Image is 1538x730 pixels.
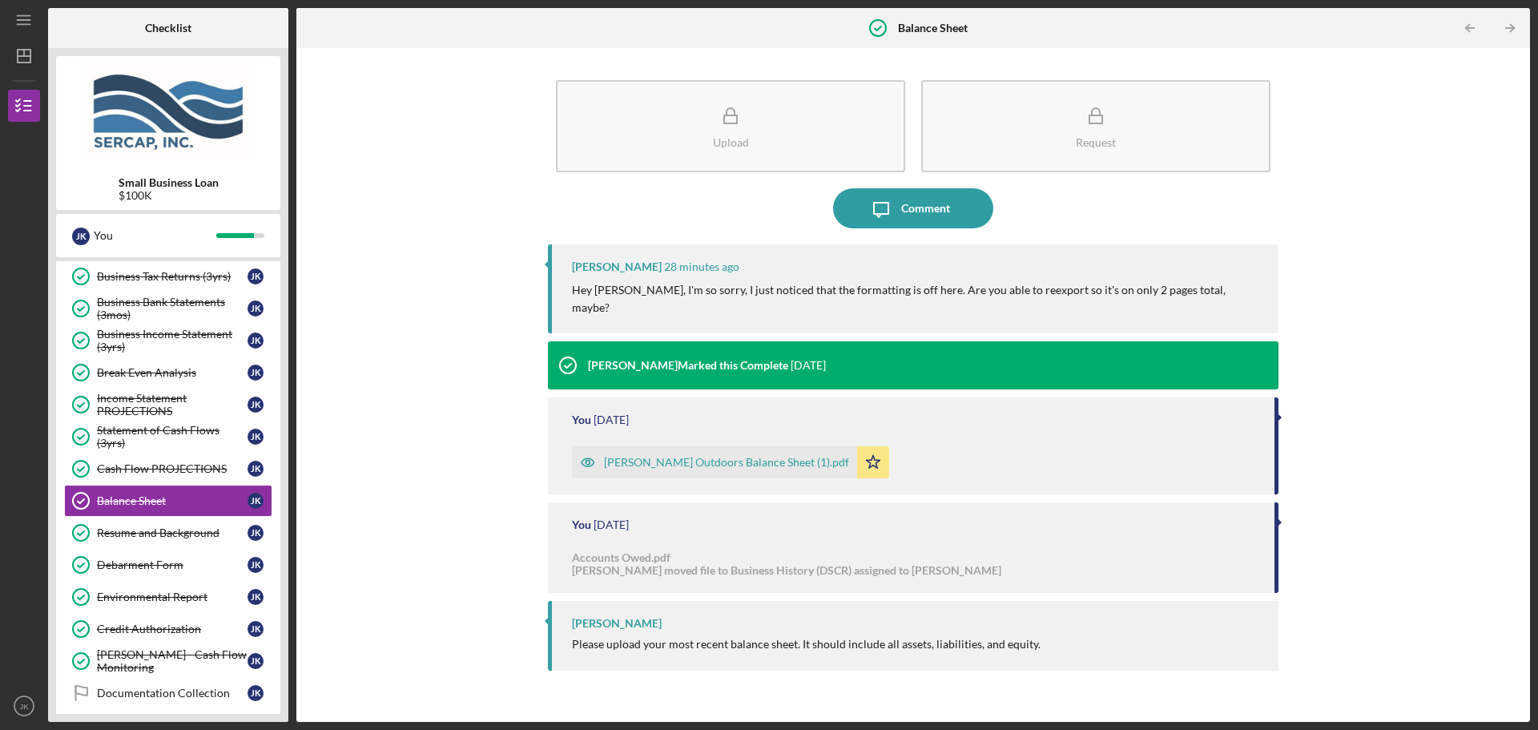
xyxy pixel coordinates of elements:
[594,413,629,426] time: 2025-08-13 18:10
[97,494,248,507] div: Balance Sheet
[898,22,968,34] b: Balance Sheet
[572,518,591,531] div: You
[248,268,264,284] div: J K
[1076,136,1116,148] div: Request
[97,648,248,674] div: [PERSON_NAME] - Cash Flow Monitoring
[97,591,248,603] div: Environmental Report
[248,333,264,349] div: J K
[64,421,272,453] a: Statement of Cash Flows (3yrs)JK
[248,429,264,445] div: J K
[97,462,248,475] div: Cash Flow PROJECTIONS
[119,176,219,189] b: Small Business Loan
[921,80,1270,172] button: Request
[64,485,272,517] a: Balance SheetJK
[713,136,749,148] div: Upload
[664,260,739,273] time: 2025-08-21 15:59
[8,690,40,722] button: JK
[97,623,248,635] div: Credit Authorization
[572,260,662,273] div: [PERSON_NAME]
[248,589,264,605] div: J K
[248,397,264,413] div: J K
[572,564,1001,577] div: [PERSON_NAME] moved file to Business History (DSCR) assigned to [PERSON_NAME]
[64,260,272,292] a: Business Tax Returns (3yrs)JK
[97,270,248,283] div: Business Tax Returns (3yrs)
[572,446,889,478] button: [PERSON_NAME] Outdoors Balance Sheet (1).pdf
[248,525,264,541] div: J K
[64,517,272,549] a: Resume and BackgroundJK
[248,493,264,509] div: J K
[248,557,264,573] div: J K
[97,559,248,571] div: Debarment Form
[248,653,264,669] div: J K
[248,685,264,701] div: J K
[556,80,905,172] button: Upload
[64,549,272,581] a: Debarment FormJK
[594,518,629,531] time: 2025-08-13 18:09
[97,687,248,700] div: Documentation Collection
[604,456,849,469] div: [PERSON_NAME] Outdoors Balance Sheet (1).pdf
[97,392,248,417] div: Income Statement PROJECTIONS
[64,357,272,389] a: Break Even AnalysisJK
[572,551,1001,564] div: Accounts Owed.pdf
[64,581,272,613] a: Environmental ReportJK
[248,300,264,317] div: J K
[64,645,272,677] a: [PERSON_NAME] - Cash Flow MonitoringJK
[64,292,272,325] a: Business Bank Statements (3mos)JK
[791,359,826,372] time: 2025-08-18 12:48
[572,638,1041,651] div: Please upload your most recent balance sheet. It should include all assets, liabilities, and equity.
[97,328,248,353] div: Business Income Statement (3yrs)
[588,359,788,372] div: [PERSON_NAME] Marked this Complete
[248,365,264,381] div: J K
[64,613,272,645] a: Credit AuthorizationJK
[64,389,272,421] a: Income Statement PROJECTIONSJK
[72,228,90,245] div: J K
[119,189,219,202] div: $100K
[833,188,993,228] button: Comment
[97,526,248,539] div: Resume and Background
[64,325,272,357] a: Business Income Statement (3yrs)JK
[248,621,264,637] div: J K
[572,617,662,630] div: [PERSON_NAME]
[97,424,248,450] div: Statement of Cash Flows (3yrs)
[572,281,1262,317] p: Hey [PERSON_NAME], I'm so sorry, I just noticed that the formatting is off here. Are you able to ...
[19,702,29,711] text: JK
[64,677,272,709] a: Documentation CollectionJK
[248,461,264,477] div: J K
[94,222,216,249] div: You
[97,296,248,321] div: Business Bank Statements (3mos)
[56,64,280,160] img: Product logo
[901,188,950,228] div: Comment
[64,453,272,485] a: Cash Flow PROJECTIONSJK
[145,22,191,34] b: Checklist
[572,413,591,426] div: You
[97,366,248,379] div: Break Even Analysis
